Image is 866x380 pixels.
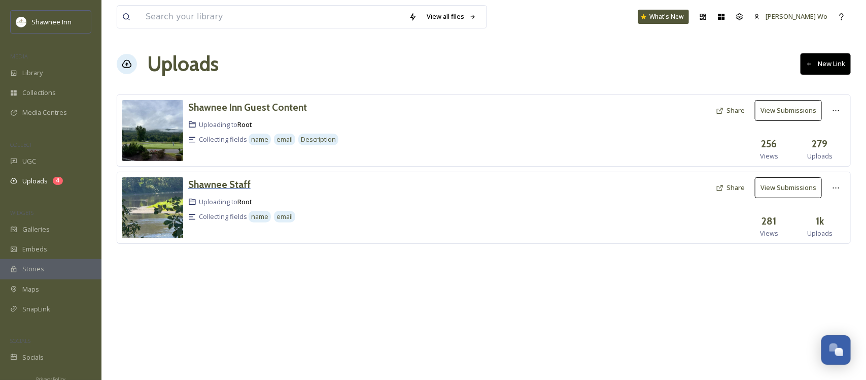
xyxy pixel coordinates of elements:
a: [PERSON_NAME] Wo [749,7,833,26]
span: Description [301,135,336,144]
a: Shawnee Staff [188,177,251,192]
button: Share [711,101,750,120]
a: What's New [638,10,689,24]
span: Collecting fields [199,212,247,221]
span: email [276,212,293,221]
span: Library [22,68,43,78]
input: Search your library [141,6,404,28]
img: db646468-4bb4-4b3c-8c24-aaef793695ed.jpg [122,100,183,161]
span: Embeds [22,244,47,254]
button: View Submissions [755,100,822,121]
span: UGC [22,156,36,166]
a: Uploads [147,49,219,79]
h3: 281 [762,214,777,229]
a: View all files [422,7,481,26]
button: Open Chat [821,335,851,365]
span: SOCIALS [10,337,30,344]
h3: 256 [761,137,777,151]
span: Uploads [807,151,833,161]
h3: Shawnee Inn Guest Content [188,101,307,113]
span: Collections [22,88,56,98]
span: COLLECT [10,141,32,148]
span: Socials [22,353,44,362]
button: Share [711,178,750,198]
h3: 279 [812,137,828,151]
span: Galleries [22,225,50,234]
a: Root [237,120,252,129]
span: WIDGETS [10,209,33,216]
span: SnapLink [22,304,50,314]
h3: 1k [816,214,824,229]
span: Views [760,151,778,161]
button: View Submissions [755,177,822,198]
a: View Submissions [755,177,827,198]
span: Shawnee Inn [31,17,72,26]
a: Root [237,197,252,206]
button: New Link [801,53,851,74]
span: Uploads [807,229,833,238]
a: Shawnee Inn Guest Content [188,100,307,115]
span: name [251,212,268,221]
span: Uploads [22,176,48,186]
span: name [251,135,268,144]
span: Uploading to [199,120,252,130]
span: Collecting fields [199,135,247,144]
span: Media Centres [22,108,67,117]
span: email [276,135,293,144]
h3: Shawnee Staff [188,178,251,191]
div: 4 [53,177,63,185]
span: Views [760,229,778,238]
span: Uploading to [199,197,252,207]
span: [PERSON_NAME] Wo [766,12,827,21]
img: daffac50-ec76-4ac4-8f29-2bc3ce420275.jpg [122,177,183,238]
span: Maps [22,284,39,294]
span: MEDIA [10,52,28,60]
img: shawnee-300x300.jpg [16,17,26,27]
span: Stories [22,264,44,274]
a: View Submissions [755,100,827,121]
